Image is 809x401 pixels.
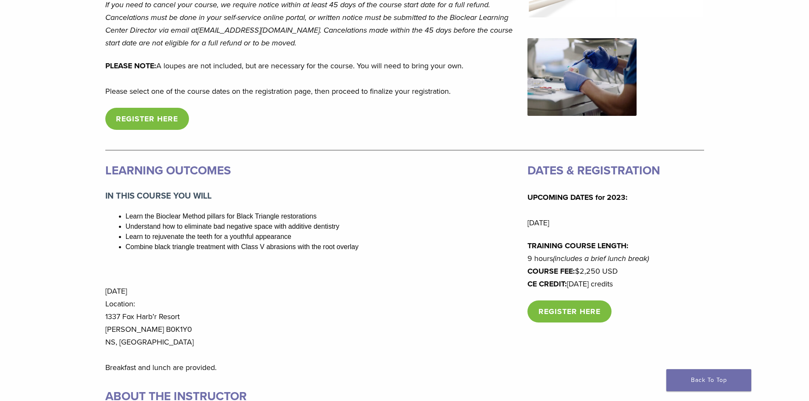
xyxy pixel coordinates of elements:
[105,61,156,70] strong: PLEASE NOTE:
[105,191,211,201] strong: IN THIS COURSE YOU WILL
[105,108,189,130] a: REGISTER HERE
[666,369,751,391] a: Back To Top
[105,285,517,374] p: [DATE] Location: 1337 Fox Harb’r Resort [PERSON_NAME] B0K1Y0 NS, [GEOGRAPHIC_DATA] Breakfast and ...
[126,232,517,242] li: Learn to rejuvenate the teeth for a youthful appearance
[126,242,517,252] li: Combine black triangle treatment with Class V abrasions with the root overlay
[527,241,629,250] strong: TRAINING COURSE LENGTH:
[527,300,612,322] a: REGISTER HERE
[553,254,649,263] em: (includes a brief lunch break)
[527,279,567,289] strong: CE CREDIT:
[527,239,704,290] p: 9 hours $2,250 USD [DATE] credits
[126,211,517,222] li: Learn the Bioclear Method pillars for Black Triangle restorations
[126,222,517,232] li: Understand how to eliminate bad negative space with additive dentistry
[527,266,575,276] strong: COURSE FEE:
[527,191,704,229] p: [DATE]
[105,59,517,98] p: A loupes are not included, but are necessary for the course. You will need to bring your own. Ple...
[105,160,517,181] h3: LEARNING OUTCOMES
[527,160,704,181] h3: DATES & REGISTRATION
[527,193,628,202] strong: UPCOMING DATES for 2023:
